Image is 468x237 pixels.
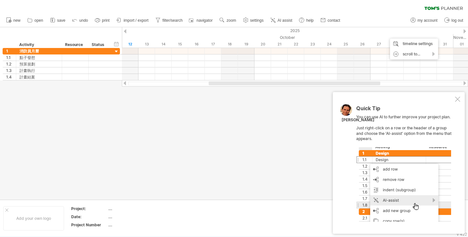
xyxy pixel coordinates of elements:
[241,16,266,25] a: settings
[278,18,292,23] span: AI assist
[48,16,67,25] a: save
[437,41,453,48] div: Friday, 31 October 2025
[154,16,185,25] a: filter/search
[3,206,64,231] div: Add your own logo
[321,41,337,48] div: Friday, 24 October 2025
[328,18,340,23] span: contact
[19,48,58,54] div: 消防員月曆
[304,41,321,48] div: Thursday, 23 October 2025
[13,18,20,23] span: new
[306,18,314,23] span: help
[6,54,16,61] div: 1.1
[122,41,138,48] div: Sunday, 12 October 2025
[288,41,304,48] div: Wednesday, 22 October 2025
[19,67,58,74] div: 計畫執行
[71,206,107,211] div: Project:
[342,117,374,123] div: [PERSON_NAME]
[57,18,65,23] span: save
[19,61,58,67] div: 預算規劃
[356,106,454,222] div: You can use AI to further improve your project plan. Just right-click on a row or the header of a...
[19,54,58,61] div: 點子發想
[390,39,438,49] div: timeline settings
[92,41,106,48] div: Status
[123,18,149,23] span: import / export
[269,16,294,25] a: AI assist
[155,41,172,48] div: Tuesday, 14 October 2025
[254,41,271,48] div: Monday, 20 October 2025
[205,41,221,48] div: Friday, 17 October 2025
[6,61,16,67] div: 1.2
[71,222,107,228] div: Project Number
[370,41,387,48] div: Monday, 27 October 2025
[65,41,85,48] div: Resource
[227,18,236,23] span: zoom
[102,18,110,23] span: print
[221,41,238,48] div: Saturday, 18 October 2025
[108,222,163,228] div: ....
[5,16,22,25] a: new
[390,49,438,59] div: scroll to...
[26,16,45,25] a: open
[172,41,188,48] div: Wednesday, 15 October 2025
[6,48,16,54] div: 1
[356,106,454,114] div: Quick Tip
[387,41,404,48] div: Tuesday, 28 October 2025
[71,214,107,219] div: Date:
[6,67,16,74] div: 1.3
[188,16,214,25] a: navigator
[138,41,155,48] div: Monday, 13 October 2025
[93,16,111,25] a: print
[6,74,16,80] div: 1.4
[297,16,316,25] a: help
[188,41,205,48] div: Thursday, 16 October 2025
[71,16,90,25] a: undo
[319,16,342,25] a: contact
[197,18,213,23] span: navigator
[443,16,465,25] a: log out
[457,232,467,237] div: v 422
[162,18,183,23] span: filter/search
[34,18,43,23] span: open
[250,18,264,23] span: settings
[271,41,288,48] div: Tuesday, 21 October 2025
[19,41,58,48] div: Activity
[115,16,150,25] a: import / export
[79,18,88,23] span: undo
[108,206,163,211] div: ....
[451,18,463,23] span: log out
[19,74,58,80] div: 計畫結案
[354,41,370,48] div: Sunday, 26 October 2025
[409,16,439,25] a: my account
[418,18,437,23] span: my account
[108,214,163,219] div: ....
[238,41,254,48] div: Sunday, 19 October 2025
[337,41,354,48] div: Saturday, 25 October 2025
[218,16,238,25] a: zoom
